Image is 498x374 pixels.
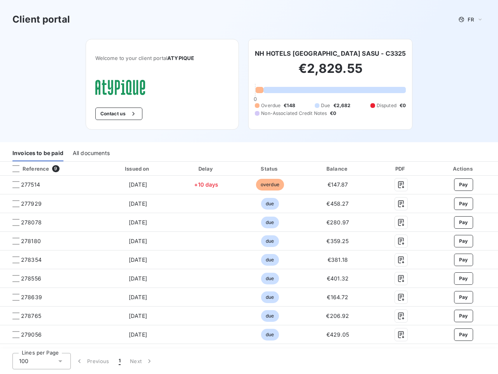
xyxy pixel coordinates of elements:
[326,238,349,244] span: €359.25
[261,235,279,247] span: due
[261,254,279,266] span: due
[321,102,330,109] span: Due
[129,294,147,300] span: [DATE]
[256,179,284,191] span: overdue
[21,237,41,245] span: 278180
[255,61,406,84] h2: €2,829.55
[129,256,147,263] span: [DATE]
[21,331,42,339] span: 279056
[167,55,194,61] span: ATYPIQUE
[6,165,49,172] div: Reference
[71,353,114,369] button: Previous
[129,312,147,319] span: [DATE]
[261,198,279,210] span: due
[454,291,473,303] button: Pay
[12,12,70,26] h3: Client portal
[326,312,349,319] span: €206.92
[129,200,147,207] span: [DATE]
[375,165,428,173] div: PDF
[255,49,406,58] h6: NH HOTELS [GEOGRAPHIC_DATA] SASU - C3325
[129,275,147,282] span: [DATE]
[95,108,142,120] button: Contact us
[468,16,474,23] span: FR
[21,293,42,301] span: 278639
[326,200,349,207] span: €458.27
[284,102,295,109] span: €148
[430,165,496,173] div: Actions
[21,256,42,264] span: 278354
[261,110,327,117] span: Non-Associated Credit Notes
[454,310,473,322] button: Pay
[454,272,473,285] button: Pay
[328,256,348,263] span: €381.18
[119,357,121,365] span: 1
[261,102,281,109] span: Overdue
[261,329,279,340] span: due
[125,353,158,369] button: Next
[261,217,279,228] span: due
[129,219,147,226] span: [DATE]
[21,312,41,320] span: 278765
[177,165,236,173] div: Delay
[129,181,147,188] span: [DATE]
[304,165,371,173] div: Balance
[194,181,218,188] span: +10 days
[454,198,473,210] button: Pay
[95,80,145,95] img: Company logo
[454,216,473,229] button: Pay
[327,275,349,282] span: €401.32
[21,275,41,282] span: 278556
[129,238,147,244] span: [DATE]
[261,273,279,284] span: due
[21,219,42,226] span: 278078
[95,55,230,61] span: Welcome to your client portal
[129,331,147,338] span: [DATE]
[239,165,301,173] div: Status
[454,254,473,266] button: Pay
[326,219,349,226] span: €280.97
[261,291,279,303] span: due
[52,165,59,172] span: 9
[114,353,125,369] button: 1
[400,102,406,109] span: €0
[327,294,348,300] span: €164.72
[454,235,473,247] button: Pay
[330,110,336,117] span: €0
[328,181,348,188] span: €147.87
[454,328,473,341] button: Pay
[102,165,174,173] div: Issued on
[333,102,351,109] span: €2,682
[261,310,279,322] span: due
[377,102,396,109] span: Disputed
[454,178,473,191] button: Pay
[12,145,63,161] div: Invoices to be paid
[21,200,42,208] span: 277929
[19,357,28,365] span: 100
[21,181,40,189] span: 277514
[254,96,257,102] span: 0
[326,331,349,338] span: €429.05
[73,145,110,161] div: All documents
